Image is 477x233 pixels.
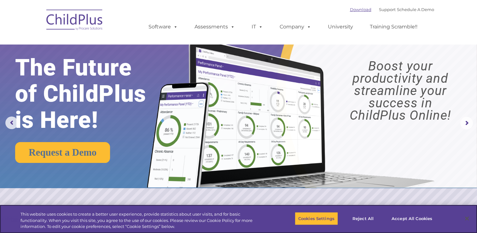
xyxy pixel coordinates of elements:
img: ChildPlus by Procare Solutions [43,5,106,37]
button: Accept All Cookies [388,212,436,225]
button: Reject All [343,212,383,225]
button: Cookies Settings [295,212,338,225]
div: This website uses cookies to create a better user experience, provide statistics about user visit... [20,211,262,230]
a: Assessments [188,21,241,33]
rs-layer: The Future of ChildPlus is Here! [15,55,167,133]
a: University [322,21,359,33]
span: Last name [88,42,107,46]
button: Close [460,212,474,225]
span: Phone number [88,68,114,72]
rs-layer: Boost your productivity and streamline your success in ChildPlus Online! [329,60,471,122]
a: Support [379,7,396,12]
a: Schedule A Demo [397,7,434,12]
a: Company [273,21,317,33]
a: Request a Demo [15,142,110,163]
a: IT [245,21,269,33]
font: | [350,7,434,12]
a: Software [142,21,184,33]
a: Training Scramble!! [364,21,424,33]
a: Download [350,7,371,12]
